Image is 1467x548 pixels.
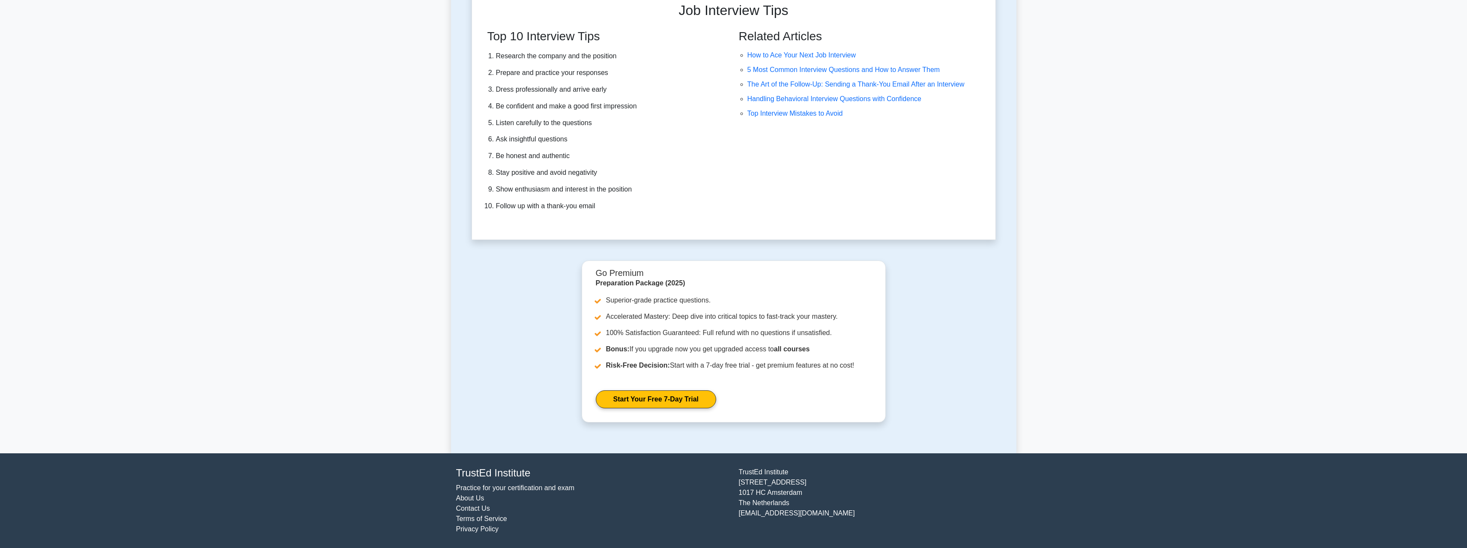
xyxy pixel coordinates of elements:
a: Start Your Free 7-Day Trial [596,390,716,408]
li: Listen carefully to the questions [496,117,723,129]
a: Top Interview Mistakes to Avoid [747,110,843,117]
a: How to Ace Your Next Job Interview [747,51,856,59]
li: Stay positive and avoid negativity [496,167,723,179]
li: Follow up with a thank-you email [496,200,723,213]
h2: Job Interview Tips [472,2,995,18]
a: Practice for your certification and exam [456,484,575,491]
li: Dress professionally and arrive early [496,84,723,96]
li: Research the company and the position [496,50,723,63]
li: Be confident and make a good first impression [496,100,723,113]
h3: Top 10 Interview Tips [487,29,723,44]
a: Terms of Service [456,515,507,522]
a: Contact Us [456,505,490,512]
li: Prepare and practice your responses [496,67,723,79]
a: 5 Most Common Interview Questions and How to Answer Them [747,66,940,73]
div: TrustEd Institute [STREET_ADDRESS] 1017 HC Amsterdam The Netherlands [EMAIL_ADDRESS][DOMAIN_NAME] [734,467,1016,534]
h4: TrustEd Institute [456,467,729,479]
li: Be honest and authentic [496,150,723,162]
a: Handling Behavioral Interview Questions with Confidence [747,95,921,102]
h3: Related Articles [739,29,985,44]
a: Privacy Policy [456,525,499,533]
a: The Art of the Follow-Up: Sending a Thank-You Email After an Interview [747,81,965,88]
li: Show enthusiasm and interest in the position [496,183,723,196]
li: Ask insightful questions [496,133,723,146]
a: About Us [456,494,484,502]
